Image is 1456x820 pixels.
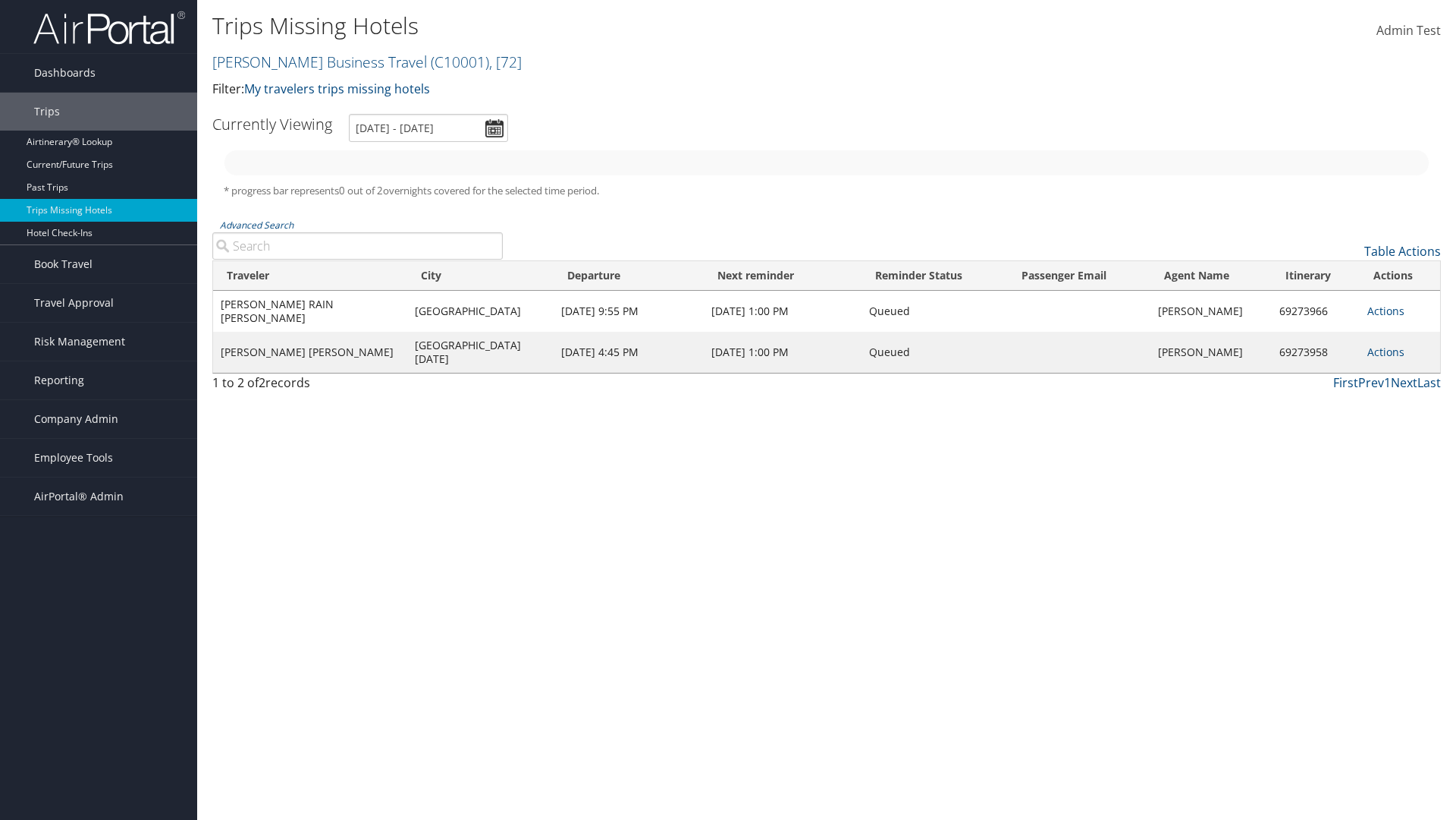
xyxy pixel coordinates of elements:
[1367,304,1404,318] a: Actions
[704,332,861,373] td: [DATE] 1:00 PM
[861,291,1008,332] td: Queued
[1358,374,1384,391] a: Prev
[1391,374,1417,391] a: Next
[220,219,293,232] a: Advanced Search
[407,332,554,373] td: [GEOGRAPHIC_DATA][DATE]
[34,478,124,516] span: AirPortal® Admin
[34,284,114,322] span: Travel Approval
[34,439,113,477] span: Employee Tools
[213,291,407,332] td: [PERSON_NAME] RAIN [PERSON_NAME]
[33,10,185,46] img: airportal-logo.png
[224,184,1429,198] h5: * progress bar represents overnights covered for the selected time period.
[34,361,84,399] span: Reporting
[1364,243,1441,260] a: Table Actions
[554,261,704,291] th: Departure: activate to sort column ascending
[213,332,407,373] td: [PERSON_NAME] [PERSON_NAME]
[861,261,1008,291] th: Reminder Status
[349,114,508,142] input: [DATE] - [DATE]
[704,261,861,291] th: Next reminder
[1008,261,1150,291] th: Passenger Email: activate to sort column ascending
[554,332,704,373] td: [DATE] 4:45 PM
[1150,261,1271,291] th: Agent Name
[212,80,1031,99] p: Filter:
[34,54,96,92] span: Dashboards
[212,232,503,260] input: Advanced Search
[1333,374,1358,391] a: First
[212,114,332,134] h3: Currently Viewing
[407,261,554,291] th: City: activate to sort column ascending
[34,400,118,438] span: Company Admin
[1417,374,1441,391] a: Last
[1272,261,1360,291] th: Itinerary
[1360,261,1440,291] th: Actions
[259,374,265,391] span: 2
[339,184,383,197] span: 0 out of 2
[212,52,522,72] a: [PERSON_NAME] Business Travel
[1272,291,1360,332] td: 69273966
[212,374,503,399] div: 1 to 2 of records
[431,52,489,72] span: ( C10001 )
[554,291,704,332] td: [DATE] 9:55 PM
[1150,332,1271,373] td: [PERSON_NAME]
[1272,332,1360,373] td: 69273958
[34,323,125,361] span: Risk Management
[34,245,93,283] span: Book Travel
[1384,374,1391,391] a: 1
[407,291,554,332] td: [GEOGRAPHIC_DATA]
[213,261,407,291] th: Traveler: activate to sort column ascending
[244,80,430,97] a: My travelers trips missing hotels
[1150,291,1271,332] td: [PERSON_NAME]
[489,52,522,72] span: , [ 72 ]
[34,93,60,131] span: Trips
[212,10,1031,42] h1: Trips Missing Hotels
[704,291,861,332] td: [DATE] 1:00 PM
[861,332,1008,373] td: Queued
[1367,345,1404,359] a: Actions
[1376,8,1441,55] a: Admin Test
[1376,22,1441,39] span: Admin Test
